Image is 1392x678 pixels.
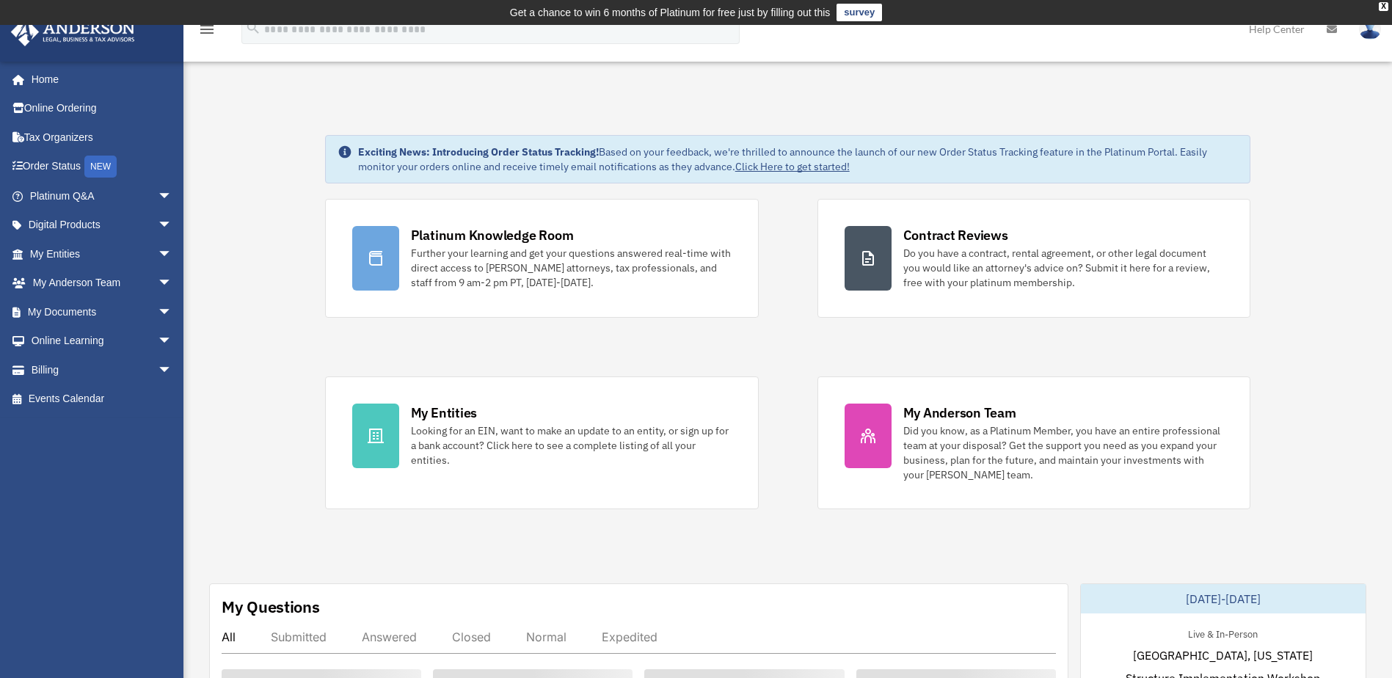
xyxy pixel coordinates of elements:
[903,226,1008,244] div: Contract Reviews
[903,423,1224,482] div: Did you know, as a Platinum Member, you have an entire professional team at your disposal? Get th...
[10,123,194,152] a: Tax Organizers
[245,20,261,36] i: search
[10,181,194,211] a: Platinum Q&Aarrow_drop_down
[10,94,194,123] a: Online Ordering
[325,199,759,318] a: Platinum Knowledge Room Further your learning and get your questions answered real-time with dire...
[602,630,657,644] div: Expedited
[198,26,216,38] a: menu
[1379,2,1388,11] div: close
[817,376,1251,509] a: My Anderson Team Did you know, as a Platinum Member, you have an entire professional team at your...
[158,355,187,385] span: arrow_drop_down
[903,404,1016,422] div: My Anderson Team
[271,630,327,644] div: Submitted
[84,156,117,178] div: NEW
[1359,18,1381,40] img: User Pic
[222,596,320,618] div: My Questions
[817,199,1251,318] a: Contract Reviews Do you have a contract, rental agreement, or other legal document you would like...
[903,246,1224,290] div: Do you have a contract, rental agreement, or other legal document you would like an attorney's ad...
[158,239,187,269] span: arrow_drop_down
[10,384,194,414] a: Events Calendar
[411,404,477,422] div: My Entities
[837,4,882,21] a: survey
[7,18,139,46] img: Anderson Advisors Platinum Portal
[362,630,417,644] div: Answered
[10,297,194,327] a: My Documentsarrow_drop_down
[1176,625,1269,641] div: Live & In-Person
[325,376,759,509] a: My Entities Looking for an EIN, want to make an update to an entity, or sign up for a bank accoun...
[10,355,194,384] a: Billingarrow_drop_down
[10,327,194,356] a: Online Learningarrow_drop_down
[526,630,566,644] div: Normal
[452,630,491,644] div: Closed
[358,145,599,158] strong: Exciting News: Introducing Order Status Tracking!
[411,226,574,244] div: Platinum Knowledge Room
[158,327,187,357] span: arrow_drop_down
[10,152,194,182] a: Order StatusNEW
[1133,646,1313,664] span: [GEOGRAPHIC_DATA], [US_STATE]
[1081,584,1366,613] div: [DATE]-[DATE]
[10,65,187,94] a: Home
[358,145,1239,174] div: Based on your feedback, we're thrilled to announce the launch of our new Order Status Tracking fe...
[222,630,236,644] div: All
[10,211,194,240] a: Digital Productsarrow_drop_down
[411,246,732,290] div: Further your learning and get your questions answered real-time with direct access to [PERSON_NAM...
[198,21,216,38] i: menu
[158,269,187,299] span: arrow_drop_down
[10,239,194,269] a: My Entitiesarrow_drop_down
[10,269,194,298] a: My Anderson Teamarrow_drop_down
[735,160,850,173] a: Click Here to get started!
[158,181,187,211] span: arrow_drop_down
[510,4,831,21] div: Get a chance to win 6 months of Platinum for free just by filling out this
[158,297,187,327] span: arrow_drop_down
[411,423,732,467] div: Looking for an EIN, want to make an update to an entity, or sign up for a bank account? Click her...
[158,211,187,241] span: arrow_drop_down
